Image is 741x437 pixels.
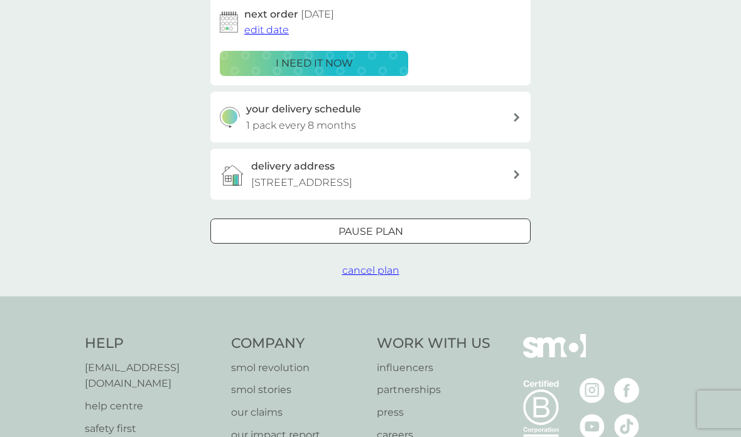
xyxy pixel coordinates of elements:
[301,8,334,20] span: [DATE]
[377,360,490,376] a: influencers
[231,334,365,353] h4: Company
[210,218,531,244] button: Pause plan
[377,404,490,421] a: press
[246,101,361,117] h3: your delivery schedule
[614,378,639,403] img: visit the smol Facebook page
[342,262,399,279] button: cancel plan
[231,382,365,398] a: smol stories
[210,92,531,143] button: your delivery schedule1 pack every 8 months
[338,224,403,240] p: Pause plan
[580,378,605,403] img: visit the smol Instagram page
[246,117,356,134] p: 1 pack every 8 months
[85,398,219,414] a: help centre
[377,382,490,398] a: partnerships
[85,360,219,392] a: [EMAIL_ADDRESS][DOMAIN_NAME]
[251,158,335,175] h3: delivery address
[342,264,399,276] span: cancel plan
[523,334,586,377] img: smol
[231,404,365,421] a: our claims
[244,6,334,23] h2: next order
[231,360,365,376] a: smol revolution
[377,334,490,353] h4: Work With Us
[85,421,219,437] a: safety first
[220,51,408,76] button: i need it now
[244,24,289,36] span: edit date
[210,149,531,200] a: delivery address[STREET_ADDRESS]
[244,22,289,38] button: edit date
[276,55,353,72] p: i need it now
[251,175,352,191] p: [STREET_ADDRESS]
[85,334,219,353] h4: Help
